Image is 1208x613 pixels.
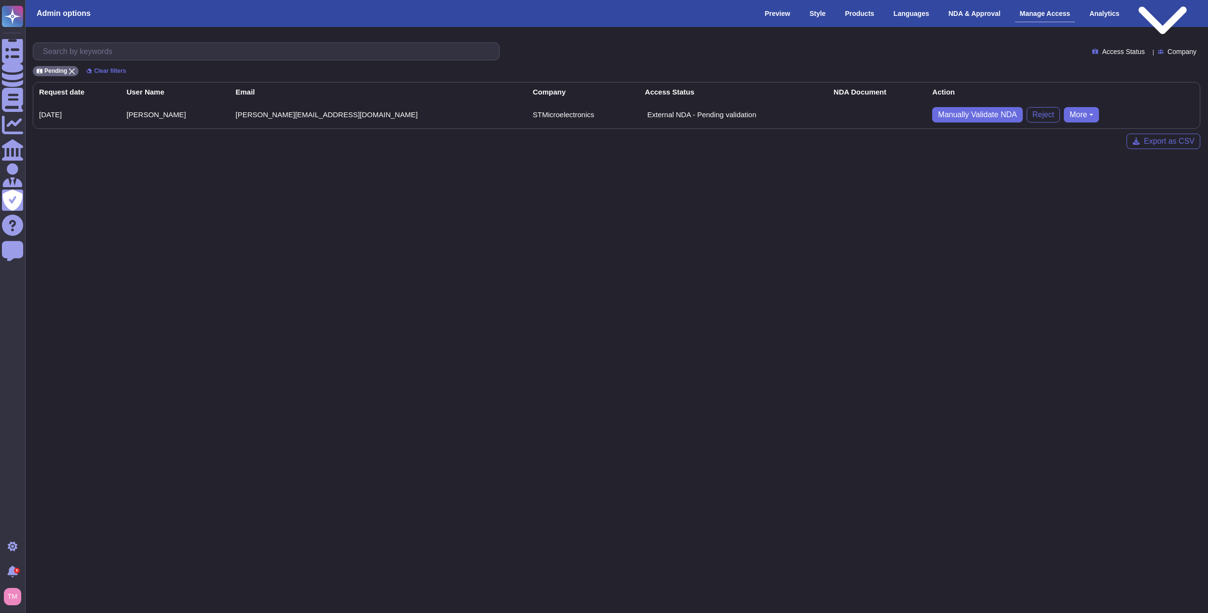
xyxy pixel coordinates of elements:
th: NDA Document [828,82,927,101]
div: Manage Access [1015,5,1075,22]
button: Export as CSV [1127,134,1200,149]
span: Pending [44,68,67,74]
span: Clear filters [94,68,126,74]
button: Reject [1027,107,1060,123]
div: Style [805,5,830,22]
button: Manually Validate NDA [932,107,1022,123]
th: Action [926,82,1200,101]
span: Reject [1032,111,1054,119]
th: Request date [33,82,121,101]
td: STMicroelectronics [527,101,639,128]
th: Email [230,82,527,101]
span: Manually Validate NDA [938,111,1017,119]
td: [PERSON_NAME] [121,101,230,128]
span: Company [1167,48,1196,55]
div: Languages [889,5,934,22]
h3: Admin options [37,9,91,18]
span: Access Status [1102,48,1145,55]
th: Access Status [639,82,828,101]
div: 8 [14,568,20,573]
th: User Name [121,82,230,101]
span: Export as CSV [1144,137,1194,145]
th: Company [527,82,639,101]
p: External NDA - Pending validation [647,111,756,118]
button: user [2,586,28,607]
div: Products [840,5,879,22]
button: More [1064,107,1099,123]
td: [PERSON_NAME][EMAIL_ADDRESS][DOMAIN_NAME] [230,101,527,128]
input: Search by keywords [38,43,499,60]
div: Analytics [1085,5,1124,22]
img: user [4,588,21,605]
td: [DATE] [33,101,121,128]
div: Preview [760,5,795,22]
div: NDA & Approval [944,5,1005,22]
